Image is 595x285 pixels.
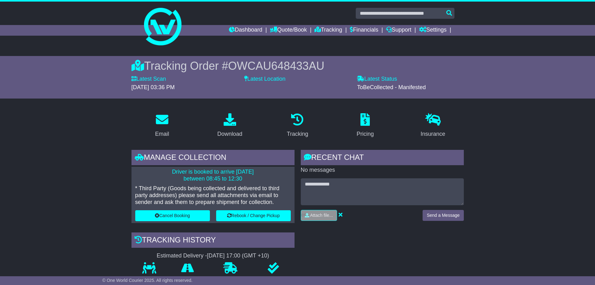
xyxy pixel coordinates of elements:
a: Download [213,111,246,140]
p: * Third Party (Goods being collected and delivered to third party addresses) please send all atta... [135,185,291,206]
p: No messages [301,167,464,174]
a: Pricing [353,111,378,140]
div: Pricing [357,130,374,138]
div: Download [217,130,242,138]
span: [DATE] 03:36 PM [131,84,175,90]
span: © One World Courier 2025. All rights reserved. [102,278,193,283]
a: Tracking [315,25,342,36]
div: Insurance [421,130,445,138]
label: Latest Location [244,76,285,83]
span: OWCAU648433AU [228,59,324,72]
a: Support [386,25,411,36]
a: Dashboard [229,25,262,36]
a: Email [151,111,173,140]
div: Tracking history [131,232,295,249]
div: Estimated Delivery - [131,252,295,259]
div: [DATE] 17:00 (GMT +10) [207,252,269,259]
label: Latest Status [357,76,397,83]
a: Financials [350,25,378,36]
span: ToBeCollected - Manifested [357,84,426,90]
button: Cancel Booking [135,210,210,221]
div: RECENT CHAT [301,150,464,167]
a: Tracking [283,111,312,140]
label: Latest Scan [131,76,166,83]
button: Send a Message [423,210,464,221]
div: Tracking [287,130,308,138]
p: Driver is booked to arrive [DATE] between 08:45 to 12:30 [135,169,291,182]
button: Rebook / Change Pickup [216,210,291,221]
div: Email [155,130,169,138]
a: Settings [419,25,447,36]
div: Manage collection [131,150,295,167]
a: Insurance [417,111,449,140]
a: Quote/Book [270,25,307,36]
div: Tracking Order # [131,59,464,73]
